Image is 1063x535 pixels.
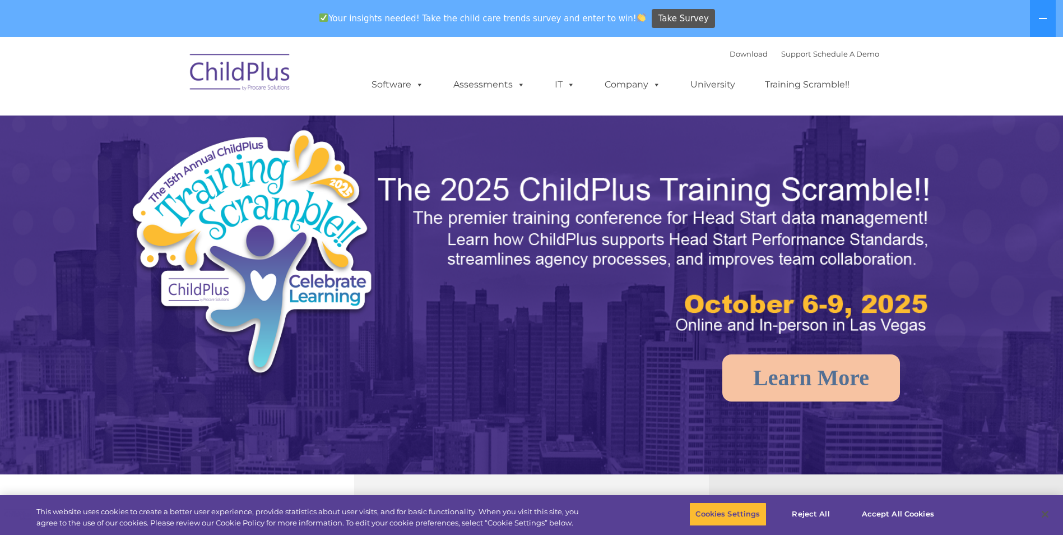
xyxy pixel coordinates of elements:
a: Download [730,49,768,58]
a: Training Scramble!! [754,73,861,96]
span: Your insights needed! Take the child care trends survey and enter to win! [315,7,651,29]
a: Software [360,73,435,96]
a: Learn More [722,354,900,402]
a: University [679,73,746,96]
span: Last name [156,74,190,82]
a: Schedule A Demo [813,49,879,58]
font: | [730,49,879,58]
span: Phone number [156,120,203,128]
a: Support [781,49,811,58]
a: IT [544,73,586,96]
span: Take Survey [658,9,709,29]
a: Company [593,73,672,96]
button: Cookies Settings [689,502,766,526]
img: ChildPlus by Procare Solutions [184,46,296,102]
img: 👏 [637,13,646,22]
button: Accept All Cookies [856,502,940,526]
button: Reject All [776,502,846,526]
img: ✅ [319,13,328,22]
a: Take Survey [652,9,715,29]
button: Close [1033,502,1057,527]
div: This website uses cookies to create a better user experience, provide statistics about user visit... [36,506,584,528]
a: Assessments [442,73,536,96]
